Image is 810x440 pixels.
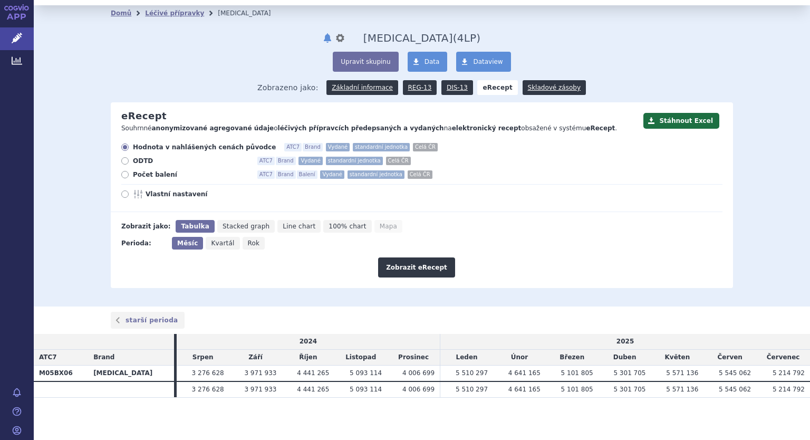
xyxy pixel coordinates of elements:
span: Brand [276,170,296,179]
td: 2024 [177,334,440,349]
strong: eRecept [586,125,615,132]
td: Listopad [334,350,387,366]
span: ATC7 [284,143,302,151]
span: 5 545 062 [719,369,751,377]
td: Leden [440,350,493,366]
span: Brand [93,353,114,361]
span: Data [425,58,440,65]
span: 5 301 705 [613,386,645,393]
h2: eRecept [121,110,167,122]
span: 5 571 136 [666,369,698,377]
td: Březen [546,350,599,366]
span: 5 093 114 [350,369,382,377]
td: Únor [493,350,546,366]
span: 5 101 805 [561,386,593,393]
span: ATC7 [39,353,57,361]
span: Balení [297,170,317,179]
span: Brand [276,157,296,165]
span: Počet balení [133,170,249,179]
span: Stacked graph [223,223,269,230]
th: M05BX06 [34,365,88,381]
span: 3 276 628 [192,369,224,377]
span: EVENITY [363,32,453,44]
span: 100% chart [329,223,366,230]
th: [MEDICAL_DATA] [88,365,174,381]
span: 4 006 699 [402,369,435,377]
span: ODTD [133,157,249,165]
a: Léčivé přípravky [145,9,204,17]
span: Line chart [283,223,315,230]
span: standardní jednotka [353,143,410,151]
td: 2025 [440,334,810,349]
span: ATC7 [257,170,275,179]
span: Dataview [473,58,503,65]
span: 5 571 136 [666,386,698,393]
div: Perioda: [121,237,167,250]
span: 5 214 792 [773,369,805,377]
td: Květen [651,350,704,366]
td: Červen [703,350,756,366]
span: 5 093 114 [350,386,382,393]
span: 4 641 165 [508,386,541,393]
td: Červenec [756,350,810,366]
a: starší perioda [111,312,185,329]
td: Říjen [282,350,334,366]
span: 5 545 062 [719,386,751,393]
span: 5 510 297 [456,386,488,393]
span: 5 214 792 [773,386,805,393]
span: Rok [248,240,260,247]
a: Domů [111,9,131,17]
span: Zobrazeno jako: [257,80,319,95]
a: Data [408,52,448,72]
a: Skladové zásoby [523,80,586,95]
span: ( LP) [453,32,481,44]
span: Celá ČR [386,157,411,165]
span: Mapa [380,223,397,230]
span: Vydané [320,170,344,179]
span: 4 006 699 [402,386,435,393]
span: standardní jednotka [326,157,383,165]
button: Zobrazit eRecept [378,257,455,278]
td: Září [229,350,282,366]
a: REG-13 [403,80,437,95]
button: notifikace [322,32,333,44]
span: Celá ČR [408,170,432,179]
li: EVENITY [218,5,284,21]
strong: elektronický recept [452,125,522,132]
button: Stáhnout Excel [643,113,719,129]
button: Upravit skupinu [333,52,398,72]
a: DIS-13 [441,80,473,95]
td: Duben [599,350,651,366]
button: nastavení [335,32,345,44]
span: 5 101 805 [561,369,593,377]
span: 5 510 297 [456,369,488,377]
strong: anonymizované agregované údaje [152,125,274,132]
div: Zobrazit jako: [121,220,170,233]
a: Dataview [456,52,510,72]
span: Tabulka [181,223,209,230]
span: standardní jednotka [348,170,404,179]
span: 3 276 628 [192,386,224,393]
p: Souhrnné o na obsažené v systému . [121,124,638,133]
span: 4 441 265 [297,369,329,377]
strong: léčivých přípravcích předepsaných a vydaných [278,125,444,132]
span: Měsíc [177,240,198,247]
span: 4 641 165 [508,369,541,377]
td: Srpen [177,350,229,366]
td: Prosinec [387,350,440,366]
span: 5 301 705 [613,369,645,377]
strong: eRecept [477,80,518,95]
span: Hodnota v nahlášených cenách původce [133,143,276,151]
span: 3 971 933 [244,386,276,393]
span: 4 441 265 [297,386,329,393]
span: Vlastní nastavení [146,190,262,198]
span: Kvartál [211,240,234,247]
span: Celá ČR [413,143,438,151]
span: Vydané [298,157,322,165]
a: Základní informace [326,80,398,95]
span: Vydané [326,143,350,151]
span: ATC7 [257,157,275,165]
span: Brand [303,143,323,151]
span: 4 [457,32,464,44]
span: 3 971 933 [244,369,276,377]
